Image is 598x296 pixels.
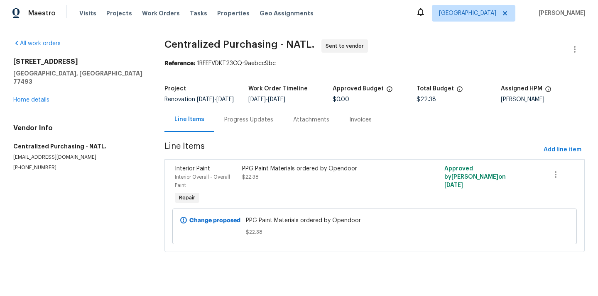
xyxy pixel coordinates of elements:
span: Repair [176,194,199,202]
span: The total cost of line items that have been approved by both Opendoor and the Trade Partner. This... [386,86,393,97]
button: Add line item [540,142,585,158]
span: [PERSON_NAME] [535,9,586,17]
div: Attachments [293,116,329,124]
span: The total cost of line items that have been proposed by Opendoor. This sum includes line items th... [456,86,463,97]
p: [PHONE_NUMBER] [13,164,145,171]
p: [EMAIL_ADDRESS][DOMAIN_NAME] [13,154,145,161]
span: [DATE] [216,97,234,102]
div: [PERSON_NAME] [501,97,585,102]
div: Progress Updates [224,116,273,124]
div: Line Items [174,115,204,124]
span: Renovation [164,97,234,102]
span: Projects [106,9,132,17]
span: $22.38 [242,175,259,180]
h5: Approved Budget [333,86,384,92]
span: Visits [79,9,96,17]
h2: [STREET_ADDRESS] [13,58,145,66]
span: $0.00 [333,97,349,102]
span: [DATE] [197,97,214,102]
span: Properties [217,9,250,17]
a: All work orders [13,41,61,46]
span: $22.38 [417,97,436,102]
b: Change proposed [189,218,240,223]
span: Maestro [28,9,56,17]
span: [DATE] [248,97,266,102]
a: Home details [13,97,49,103]
span: PPG Paint Materials ordered by Opendoor [246,216,503,225]
h5: [GEOGRAPHIC_DATA], [GEOGRAPHIC_DATA] 77493 [13,69,145,86]
span: [GEOGRAPHIC_DATA] [439,9,496,17]
h4: Vendor Info [13,124,145,132]
span: Work Orders [142,9,180,17]
span: Approved by [PERSON_NAME] on [444,166,506,188]
span: Line Items [164,142,540,158]
span: Add line item [544,145,581,155]
b: Reference: [164,61,195,66]
span: The hpm assigned to this work order. [545,86,551,97]
span: Geo Assignments [260,9,314,17]
span: Tasks [190,10,207,16]
span: Interior Paint [175,166,210,172]
div: 1RFEFVDKT23CQ-9aebcc9bc [164,59,585,68]
span: - [197,97,234,102]
span: Interior Overall - Overall Paint [175,175,230,188]
h5: Work Order Timeline [248,86,308,92]
span: $22.38 [246,228,503,236]
h5: Total Budget [417,86,454,92]
span: Sent to vendor [326,42,367,50]
h5: Project [164,86,186,92]
span: [DATE] [444,182,463,188]
span: - [248,97,285,102]
span: [DATE] [268,97,285,102]
span: Centralized Purchasing - NATL. [164,39,315,49]
div: Invoices [349,116,372,124]
h5: Assigned HPM [501,86,542,92]
h5: Centralized Purchasing - NATL. [13,142,145,150]
div: PPG Paint Materials ordered by Opendoor [242,165,406,173]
